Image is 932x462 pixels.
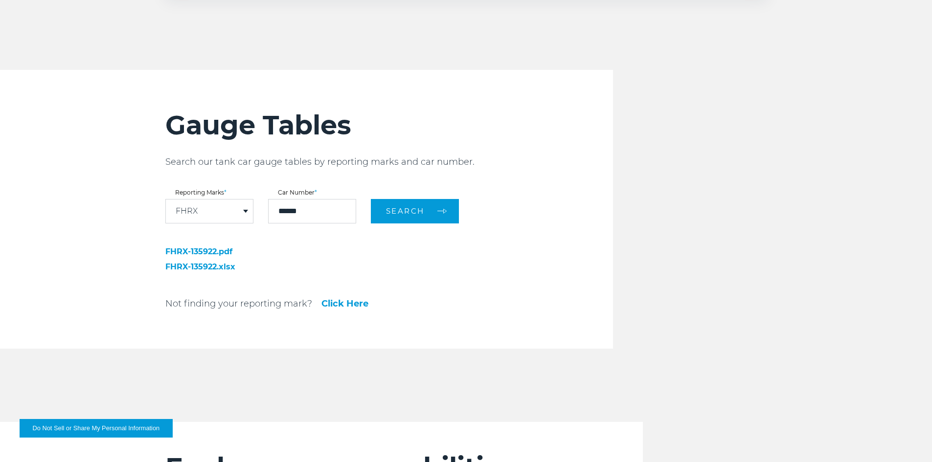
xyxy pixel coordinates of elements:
[176,207,198,215] a: FHRX
[883,415,932,462] iframe: Chat Widget
[165,248,302,256] a: FHRX-135922.pdf
[268,190,356,196] label: Car Number
[165,298,312,309] p: Not finding your reporting mark?
[165,190,253,196] label: Reporting Marks
[165,156,613,168] p: Search our tank car gauge tables by reporting marks and car number.
[371,199,459,223] button: Search arrow arrow
[386,206,425,216] span: Search
[165,263,302,271] a: FHRX-135922.xlsx
[321,299,368,308] a: Click Here
[165,109,613,141] h2: Gauge Tables
[20,419,173,438] button: Do Not Sell or Share My Personal Information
